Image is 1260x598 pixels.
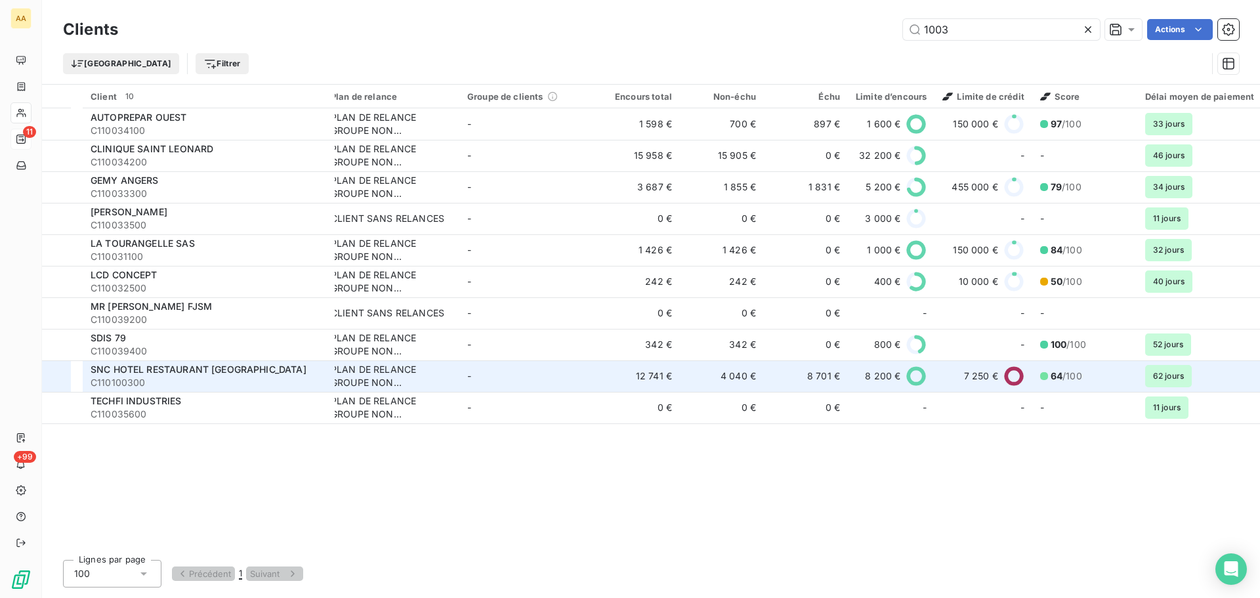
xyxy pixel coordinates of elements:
[172,566,235,581] button: Précédent
[680,266,764,297] td: 242 €
[91,301,212,312] span: MR [PERSON_NAME] FJSM
[772,91,840,102] div: Échu
[923,401,927,414] span: -
[764,266,848,297] td: 0 €
[764,360,848,392] td: 8 701 €
[596,392,680,423] td: 0 €
[596,203,680,234] td: 0 €
[63,53,179,74] button: [GEOGRAPHIC_DATA]
[680,392,764,423] td: 0 €
[1051,181,1081,194] span: /100
[867,244,900,257] span: 1 000 €
[331,268,451,295] div: PLAN DE RELANCE GROUPE NON AUTOMATIQUE
[596,266,680,297] td: 242 €
[959,275,998,288] span: 10 000 €
[953,244,997,257] span: 150 000 €
[91,219,327,232] span: C110033500
[596,360,680,392] td: 12 741 €
[1051,118,1062,129] span: 97
[1051,338,1086,351] span: /100
[91,91,117,102] span: Client
[596,297,680,329] td: 0 €
[942,91,1024,102] span: Limite de crédit
[91,408,327,421] span: C110035600
[91,250,327,263] span: C110031100
[10,8,31,29] div: AA
[680,360,764,392] td: 4 040 €
[1040,91,1080,102] span: Score
[1051,276,1062,287] span: 50
[1051,244,1082,257] span: /100
[467,307,471,318] span: -
[331,237,451,263] div: PLAN DE RELANCE GROUPE NON AUTOMATIQUE
[596,171,680,203] td: 3 687 €
[91,313,327,326] span: C110039200
[91,364,306,375] span: SNC HOTEL RESTAURANT [GEOGRAPHIC_DATA]
[764,297,848,329] td: 0 €
[1145,365,1192,387] span: 62 jours
[63,18,118,41] h3: Clients
[680,329,764,360] td: 342 €
[467,339,471,350] span: -
[331,307,444,320] div: CLIENT SANS RELANCES
[246,566,303,581] button: Suivant
[867,117,900,131] span: 1 600 €
[1020,212,1024,225] span: -
[91,282,327,295] span: C110032500
[1040,307,1044,318] span: -
[331,174,451,200] div: PLAN DE RELANCE GROUPE NON AUTOMATIQUE
[1020,338,1024,351] span: -
[74,567,90,580] span: 100
[1145,270,1192,293] span: 40 jours
[1051,275,1082,288] span: /100
[764,234,848,266] td: 0 €
[23,126,36,138] span: 11
[467,370,471,381] span: -
[952,181,997,194] span: 455 000 €
[1147,19,1213,40] button: Actions
[596,108,680,140] td: 1 598 €
[331,331,451,358] div: PLAN DE RELANCE GROUPE NON AUTOMATIQUE
[91,269,157,280] span: LCD CONCEPT
[91,376,327,389] span: C110100300
[91,345,327,358] span: C110039400
[331,142,451,169] div: PLAN DE RELANCE GROUPE NON AUTOMATIQUE
[964,370,998,383] span: 7 250 €
[764,392,848,423] td: 0 €
[596,140,680,171] td: 15 958 €
[1215,553,1247,585] div: Open Intercom Messenger
[596,234,680,266] td: 1 426 €
[467,213,471,224] span: -
[680,234,764,266] td: 1 426 €
[1040,213,1044,224] span: -
[1051,181,1062,192] span: 79
[467,181,471,192] span: -
[764,203,848,234] td: 0 €
[91,395,182,406] span: TECHFI INDUSTRIES
[1040,402,1044,413] span: -
[91,143,213,154] span: CLINIQUE SAINT LEONARD
[764,140,848,171] td: 0 €
[91,238,195,249] span: LA TOURANGELLE SAS
[764,329,848,360] td: 0 €
[1020,307,1024,320] span: -
[1051,370,1062,381] span: 64
[91,206,167,217] span: [PERSON_NAME]
[680,108,764,140] td: 700 €
[923,307,927,320] span: -
[874,338,901,351] span: 800 €
[331,363,451,389] div: PLAN DE RELANCE GROUPE NON AUTOMATIQUE
[331,91,451,102] div: Plan de relance
[1020,401,1024,414] span: -
[122,91,137,102] span: 10
[239,568,242,580] span: 1
[1051,339,1066,350] span: 100
[331,212,444,225] div: CLIENT SANS RELANCES
[953,117,997,131] span: 150 000 €
[1051,244,1062,255] span: 84
[91,124,327,137] span: C110034100
[91,112,186,123] span: AUTOPREPAR OUEST
[467,402,471,413] span: -
[467,118,471,129] span: -
[1145,144,1192,167] span: 46 jours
